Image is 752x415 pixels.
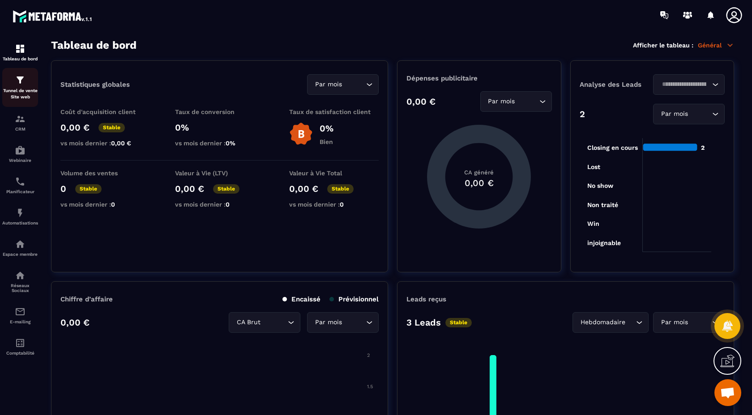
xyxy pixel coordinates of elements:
[229,312,300,333] div: Search for option
[15,338,26,348] img: accountant
[235,318,262,327] span: CA Brut
[175,140,265,147] p: vs mois dernier :
[98,123,125,132] p: Stable
[60,169,150,177] p: Volume des ventes
[344,80,364,89] input: Search for option
[2,56,38,61] p: Tableau de bord
[406,295,446,303] p: Leads reçus
[486,97,517,106] span: Par mois
[587,239,621,247] tspan: injoignable
[659,109,690,119] span: Par mois
[367,384,373,390] tspan: 1.5
[367,352,370,358] tspan: 2
[587,220,599,227] tspan: Win
[2,68,38,107] a: formationformationTunnel de vente Site web
[60,108,150,115] p: Coût d'acquisition client
[175,122,265,133] p: 0%
[587,144,638,152] tspan: Closing en cours
[2,88,38,100] p: Tunnel de vente Site web
[587,163,600,170] tspan: Lost
[15,207,26,218] img: automations
[175,108,265,115] p: Taux de conversion
[175,183,204,194] p: 0,00 €
[633,42,693,49] p: Afficher le tableau :
[15,75,26,85] img: formation
[329,295,379,303] p: Prévisionnel
[175,169,265,177] p: Valeur à Vie (LTV)
[653,312,725,333] div: Search for option
[60,140,150,147] p: vs mois dernier :
[2,331,38,362] a: accountantaccountantComptabilité
[289,201,379,208] p: vs mois dernier :
[717,384,719,390] tspan: 2
[15,114,26,124] img: formation
[344,318,364,327] input: Search for option
[289,108,379,115] p: Taux de satisfaction client
[2,351,38,356] p: Comptabilité
[320,138,333,145] p: Bien
[2,189,38,194] p: Planificateur
[2,300,38,331] a: emailemailE-mailing
[111,140,131,147] span: 0,00 €
[406,317,441,328] p: 3 Leads
[2,169,38,201] a: schedulerschedulerPlanificateur
[2,220,38,225] p: Automatisations
[289,122,313,146] img: b-badge-o.b3b20ee6.svg
[2,37,38,68] a: formationformationTableau de bord
[307,74,379,95] div: Search for option
[2,127,38,131] p: CRM
[289,169,379,177] p: Valeur à Vie Total
[313,318,344,327] span: Par mois
[226,201,230,208] span: 0
[2,319,38,324] p: E-mailing
[15,270,26,281] img: social-network
[340,201,344,208] span: 0
[13,8,93,24] img: logo
[2,252,38,257] p: Espace membre
[320,123,333,134] p: 0%
[313,80,344,89] span: Par mois
[627,318,634,327] input: Search for option
[15,145,26,156] img: automations
[282,295,320,303] p: Encaissé
[75,184,102,194] p: Stable
[2,158,38,163] p: Webinaire
[175,201,265,208] p: vs mois dernier :
[714,379,741,406] div: Ouvrir le chat
[327,184,354,194] p: Stable
[578,318,627,327] span: Hebdomadaire
[573,312,649,333] div: Search for option
[698,41,734,49] p: Général
[213,184,239,194] p: Stable
[60,183,66,194] p: 0
[226,140,235,147] span: 0%
[2,138,38,169] a: automationsautomationsWebinaire
[690,109,710,119] input: Search for option
[480,91,552,112] div: Search for option
[406,74,551,82] p: Dépenses publicitaire
[445,318,472,327] p: Stable
[15,239,26,250] img: automations
[60,317,90,328] p: 0,00 €
[307,312,379,333] div: Search for option
[659,80,710,89] input: Search for option
[580,80,652,89] p: Analyse des Leads
[15,43,26,54] img: formation
[587,182,614,189] tspan: No show
[653,74,725,95] div: Search for option
[2,201,38,232] a: automationsautomationsAutomatisations
[2,263,38,300] a: social-networksocial-networkRéseaux Sociaux
[60,80,130,89] p: Statistiques globales
[659,318,690,327] span: Par mois
[2,107,38,138] a: formationformationCRM
[289,183,318,194] p: 0,00 €
[15,306,26,317] img: email
[517,97,537,106] input: Search for option
[587,201,618,208] tspan: Non traité
[60,122,90,133] p: 0,00 €
[653,104,725,124] div: Search for option
[60,201,150,208] p: vs mois dernier :
[2,232,38,263] a: automationsautomationsEspace membre
[406,96,436,107] p: 0,00 €
[580,109,585,119] p: 2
